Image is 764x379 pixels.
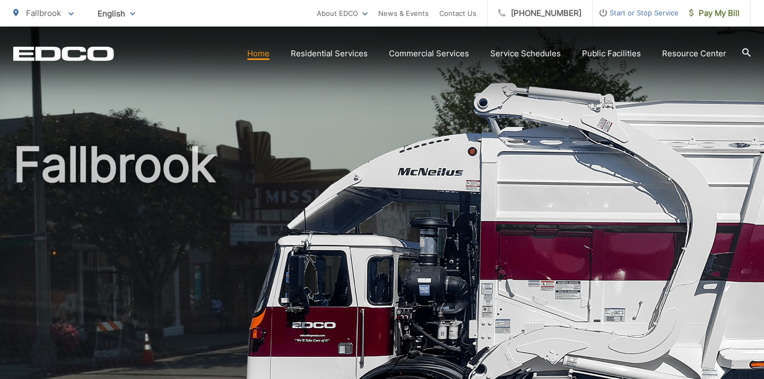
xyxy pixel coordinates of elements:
[490,47,561,60] a: Service Schedules
[247,47,270,60] a: Home
[13,46,114,61] a: EDCD logo. Return to the homepage.
[378,7,429,20] a: News & Events
[662,47,726,60] a: Resource Center
[389,47,469,60] a: Commercial Services
[291,47,368,60] a: Residential Services
[317,7,368,20] a: About EDCO
[439,7,476,20] a: Contact Us
[689,7,740,20] span: Pay My Bill
[90,4,143,23] span: English
[582,47,641,60] a: Public Facilities
[26,8,61,18] span: Fallbrook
